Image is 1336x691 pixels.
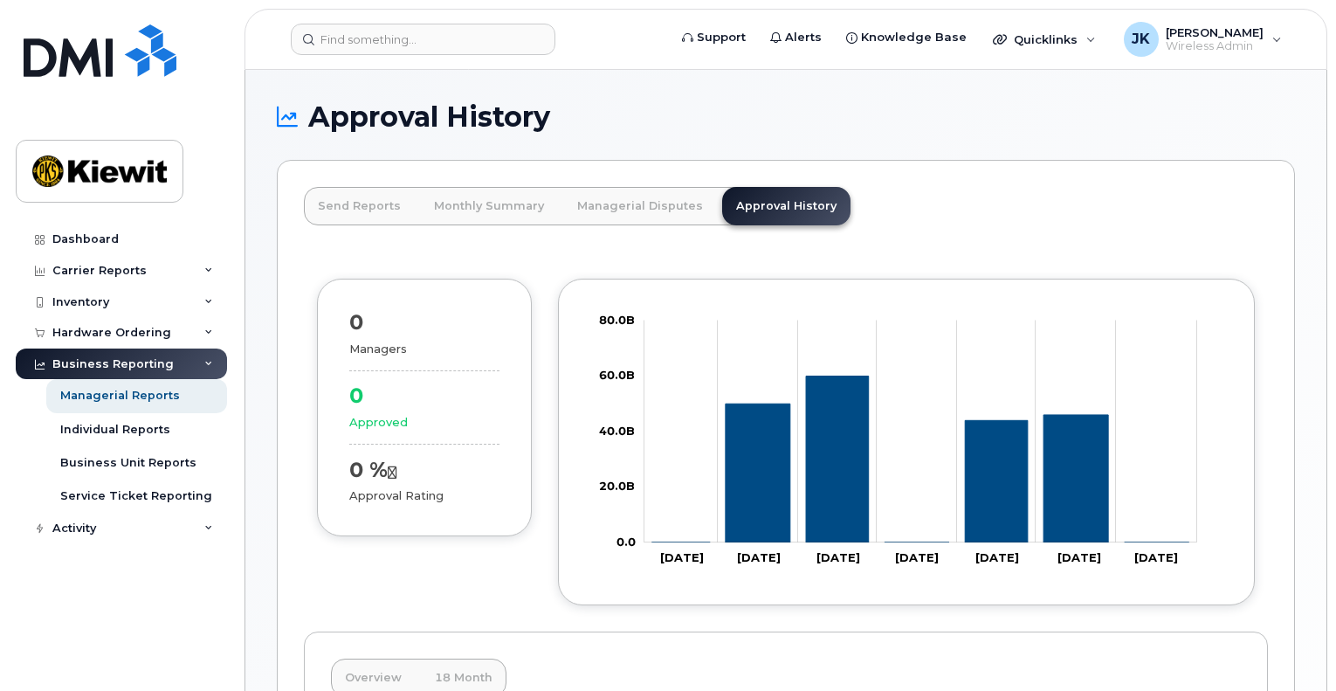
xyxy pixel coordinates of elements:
a: Approval History [722,187,850,225]
tspan: [DATE] [737,549,781,563]
tspan: [DATE] [895,549,939,563]
tspan: 60.0B [599,368,635,382]
tspan: [DATE] [660,549,704,563]
tspan: [DATE] [975,549,1019,563]
tspan: [DATE] [816,549,860,563]
h1: Approval History [277,101,1295,132]
tspan: [DATE] [1057,549,1100,563]
div: 0 [349,384,499,407]
div: Approved [349,414,499,431]
div: Approval Rating [349,487,499,504]
a: Monthly Summary [420,187,558,225]
tspan: 80.0B [599,312,635,326]
div: Managers [349,341,499,357]
tspan: [DATE] [1134,549,1178,563]
div: 0 % [349,459,499,481]
a: Managerial Disputes [563,187,717,225]
div: 0 [349,311,499,334]
tspan: 0.0 [616,534,636,548]
tspan: 20.0B [599,479,635,493]
tspan: 40.0B [599,423,635,437]
g: Chart [599,312,1197,563]
a: Send Reports [304,187,415,225]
